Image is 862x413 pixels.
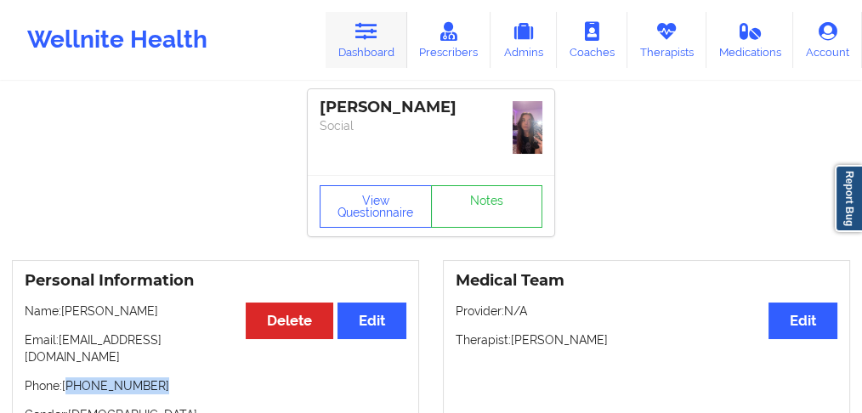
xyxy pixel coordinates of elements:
a: Therapists [627,12,706,68]
button: View Questionnaire [320,185,432,228]
a: Report Bug [835,165,862,232]
img: 6bbd58b4-bcbe-453e-aa86-031e714a9896_3d8b3fe2-743c-422d-b65a-52f001ce3bfcIMG_2470.jpeg [513,101,542,154]
h3: Medical Team [456,271,837,291]
p: Social [320,117,542,134]
p: Therapist: [PERSON_NAME] [456,331,837,348]
div: [PERSON_NAME] [320,98,542,117]
a: Notes [431,185,543,228]
a: Prescribers [407,12,491,68]
p: Phone: [PHONE_NUMBER] [25,377,406,394]
button: Delete [246,303,333,339]
p: Provider: N/A [456,303,837,320]
p: Email: [EMAIL_ADDRESS][DOMAIN_NAME] [25,331,406,365]
a: Medications [706,12,794,68]
a: Dashboard [326,12,407,68]
a: Account [793,12,862,68]
a: Admins [491,12,557,68]
button: Edit [337,303,406,339]
h3: Personal Information [25,271,406,291]
p: Name: [PERSON_NAME] [25,303,406,320]
button: Edit [768,303,837,339]
a: Coaches [557,12,627,68]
